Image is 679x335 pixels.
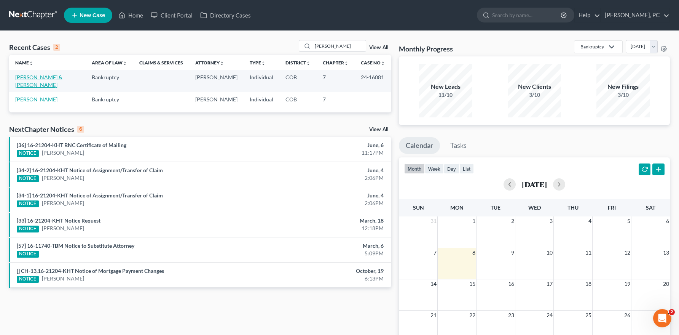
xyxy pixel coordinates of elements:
[608,204,616,211] span: Fri
[42,149,84,157] a: [PERSON_NAME]
[580,43,604,50] div: Bankruptcy
[419,91,472,99] div: 11/10
[285,60,311,66] a: Districtunfold_more
[29,61,33,66] i: unfold_more
[279,70,317,92] td: COB
[17,226,39,232] div: NOTICE
[601,8,669,22] a: [PERSON_NAME], PC
[575,8,600,22] a: Help
[443,137,473,154] a: Tasks
[508,82,561,91] div: New Clients
[42,174,84,182] a: [PERSON_NAME]
[399,44,453,53] h3: Monthly Progress
[195,60,224,66] a: Attorneyunfold_more
[596,82,650,91] div: New Filings
[147,8,196,22] a: Client Portal
[17,142,126,148] a: [36] 16-21204-KHT BNC Certificate of Mailing
[9,125,84,134] div: NextChapter Notices
[15,96,57,103] a: [PERSON_NAME]
[369,127,388,132] a: View All
[244,70,279,92] td: Individual
[585,311,592,320] span: 25
[17,200,39,207] div: NOTICE
[510,248,515,257] span: 9
[469,311,476,320] span: 22
[596,91,650,99] div: 3/10
[433,248,437,257] span: 7
[626,216,631,226] span: 5
[42,275,84,282] a: [PERSON_NAME]
[653,309,671,327] iframe: Intercom live chat
[317,70,355,92] td: 7
[266,250,384,257] div: 5:09PM
[546,279,553,289] span: 17
[266,224,384,232] div: 12:18PM
[17,150,39,157] div: NOTICE
[266,167,384,174] div: June, 4
[266,275,384,282] div: 6:13PM
[15,60,33,66] a: Nameunfold_more
[665,216,670,226] span: 6
[266,217,384,224] div: March, 18
[588,216,592,226] span: 4
[508,91,561,99] div: 3/10
[567,204,579,211] span: Thu
[444,163,459,174] button: day
[220,61,224,66] i: unfold_more
[312,40,366,51] input: Search by name...
[123,61,127,66] i: unfold_more
[662,279,670,289] span: 20
[381,61,385,66] i: unfold_more
[17,217,100,224] a: [33] 16-21204-KHT Notice Request
[17,175,39,182] div: NOTICE
[266,149,384,157] div: 11:17PM
[17,251,39,258] div: NOTICE
[404,163,425,174] button: month
[585,279,592,289] span: 18
[507,311,515,320] span: 23
[522,180,547,188] h2: [DATE]
[53,44,60,51] div: 2
[369,45,388,50] a: View All
[266,199,384,207] div: 2:06PM
[189,92,244,106] td: [PERSON_NAME]
[80,13,105,18] span: New Case
[492,8,562,22] input: Search by name...
[244,92,279,106] td: Individual
[323,60,349,66] a: Chapterunfold_more
[413,204,424,211] span: Sun
[585,248,592,257] span: 11
[279,92,317,106] td: COB
[472,248,476,257] span: 8
[469,279,476,289] span: 15
[623,248,631,257] span: 12
[361,60,385,66] a: Case Nounfold_more
[549,216,553,226] span: 3
[399,137,440,154] a: Calendar
[546,311,553,320] span: 24
[42,224,84,232] a: [PERSON_NAME]
[491,204,500,211] span: Tue
[250,60,266,66] a: Typeunfold_more
[510,216,515,226] span: 2
[623,279,631,289] span: 19
[133,55,189,70] th: Claims & Services
[261,61,266,66] i: unfold_more
[419,82,472,91] div: New Leads
[266,192,384,199] div: June, 4
[17,242,134,249] a: [57] 16-11740-TBM Notice to Substitute Attorney
[92,60,127,66] a: Area of Lawunfold_more
[306,61,311,66] i: unfold_more
[669,309,675,315] span: 2
[459,163,474,174] button: list
[344,61,349,66] i: unfold_more
[646,204,655,211] span: Sat
[17,276,39,283] div: NOTICE
[266,267,384,275] div: October, 19
[86,70,133,92] td: Bankruptcy
[546,248,553,257] span: 10
[266,242,384,250] div: March, 6
[77,126,84,133] div: 6
[507,279,515,289] span: 16
[86,92,133,106] td: Bankruptcy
